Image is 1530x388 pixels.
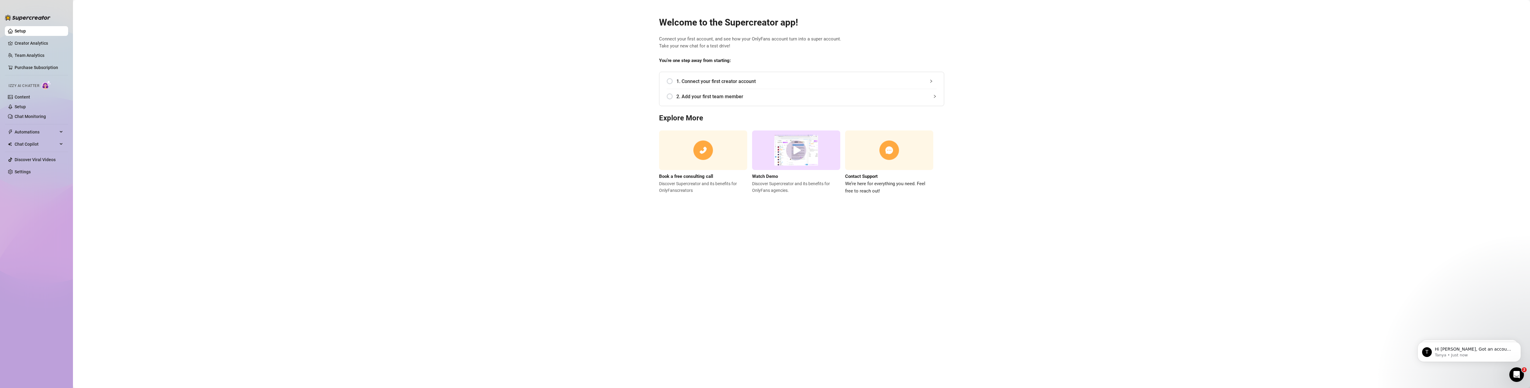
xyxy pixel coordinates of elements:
img: supercreator demo [752,130,840,170]
strong: Contact Support [845,174,878,179]
iframe: Intercom live chat [1509,367,1524,382]
a: Watch DemoDiscover Supercreator and its benefits for OnlyFans agencies. [752,130,840,195]
span: 2. Add your first team member [676,93,937,100]
span: Discover Supercreator and its benefits for OnlyFans agencies. [752,180,840,194]
iframe: Intercom notifications message [1408,329,1530,372]
h2: Welcome to the Supercreator app! [659,17,944,28]
span: Izzy AI Chatter [9,83,39,89]
a: Content [15,95,30,99]
span: thunderbolt [8,130,13,134]
a: Book a free consulting callDiscover Supercreator and its benefits for OnlyFanscreators [659,130,747,195]
span: collapsed [933,95,937,98]
strong: You’re one step away from starting: [659,58,731,63]
span: Chat Copilot [15,139,58,149]
span: Discover Supercreator and its benefits for OnlyFans creators [659,180,747,194]
strong: Book a free consulting call [659,174,713,179]
span: Automations [15,127,58,137]
img: logo-BBDzfeDw.svg [5,15,50,21]
strong: Watch Demo [752,174,778,179]
a: Settings [15,169,31,174]
a: Team Analytics [15,53,44,58]
span: 2 [1522,367,1527,372]
a: Purchase Subscription [15,63,63,72]
a: Chat Monitoring [15,114,46,119]
img: contact support [845,130,933,170]
span: 1. Connect your first creator account [676,78,937,85]
span: Connect your first account, and see how your OnlyFans account turn into a super account. Take you... [659,36,944,50]
a: Discover Viral Videos [15,157,56,162]
div: 1. Connect your first creator account [667,74,937,89]
img: consulting call [659,130,747,170]
h3: Explore More [659,113,944,123]
span: We’re here for everything you need. Feel free to reach out! [845,180,933,195]
a: Setup [15,104,26,109]
img: AI Chatter [42,81,51,89]
div: 2. Add your first team member [667,89,937,104]
a: Setup [15,29,26,33]
span: collapsed [929,79,933,83]
img: Chat Copilot [8,142,12,146]
a: Creator Analytics [15,38,63,48]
